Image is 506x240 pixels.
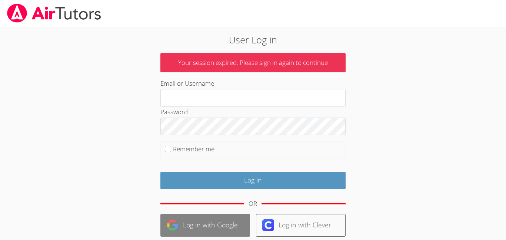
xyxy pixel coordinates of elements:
[160,79,214,88] label: Email or Username
[173,145,214,153] label: Remember me
[160,53,346,73] p: Your session expired. Please sign in again to continue
[160,172,346,189] input: Log in
[249,198,257,209] div: OR
[160,108,188,116] label: Password
[167,219,179,231] img: google-logo-50288ca7cdecda66e5e0955fdab243c47b7ad437acaf1139b6f446037453330a.svg
[6,4,102,23] img: airtutors_banner-c4298cdbf04f3fff15de1276eac7730deb9818008684d7c2e4769d2f7ddbe033.png
[116,33,390,47] h2: User Log in
[256,214,346,237] a: Log in with Clever
[160,214,250,237] a: Log in with Google
[262,219,274,231] img: clever-logo-6eab21bc6e7a338710f1a6ff85c0baf02591cd810cc4098c63d3a4b26e2feb20.svg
